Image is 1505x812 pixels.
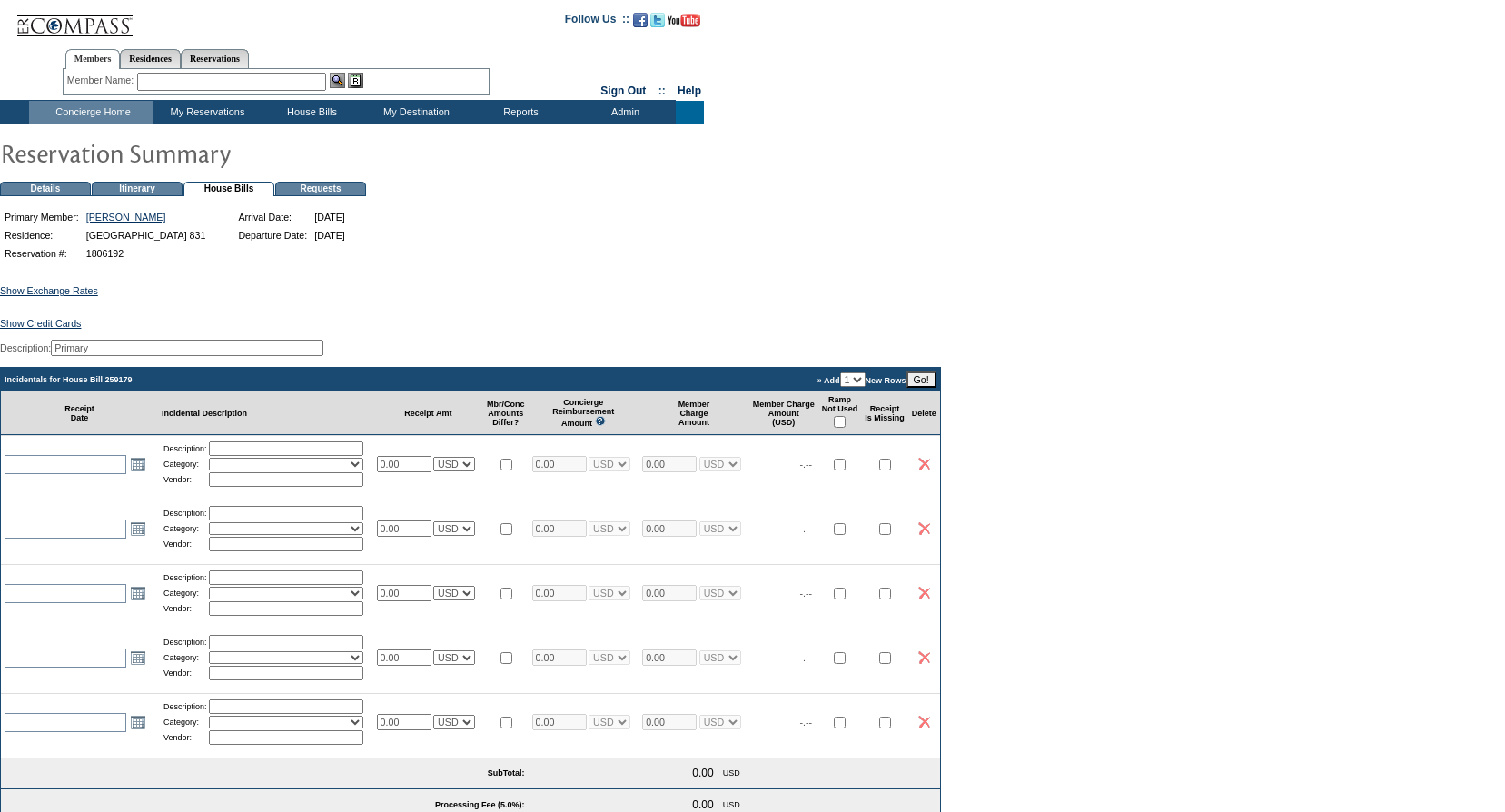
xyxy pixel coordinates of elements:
[163,601,207,616] td: Vendor:
[800,588,813,599] span: -.--
[163,472,207,487] td: Vendor:
[918,458,930,470] img: icon_delete2.gif
[2,227,82,243] td: Residence:
[467,101,571,124] td: Reports
[312,209,348,225] td: [DATE]
[678,84,701,97] a: Help
[529,368,940,391] td: » Add New Rows
[67,73,137,88] div: Member Name:
[163,458,207,470] td: Category:
[362,101,467,124] td: My Destination
[128,712,148,732] a: Open the calendar popup.
[29,101,153,124] td: Concierge Home
[235,209,310,225] td: Arrival Date:
[1,368,529,391] td: Incidentals for House Bill 259179
[2,209,82,225] td: Primary Member:
[163,537,207,551] td: Vendor:
[749,391,818,435] td: Member Charge Amount (USD)
[158,391,373,435] td: Incidental Description
[181,49,249,68] a: Reservations
[668,18,700,29] a: Subscribe to our YouTube Channel
[800,459,813,470] span: -.--
[908,391,940,435] td: Delete
[258,101,362,124] td: House Bills
[595,416,606,426] img: questionMark_lightBlue.gif
[861,391,908,435] td: Receipt Is Missing
[800,717,813,728] span: -.--
[373,391,484,435] td: Receipt Amt
[163,666,207,680] td: Vendor:
[128,583,148,603] a: Open the calendar popup.
[1,758,529,789] td: SubTotal:
[163,506,207,520] td: Description:
[128,648,148,668] a: Open the calendar popup.
[275,182,366,196] td: Requests
[153,101,258,124] td: My Reservations
[235,227,310,243] td: Departure Date:
[312,227,348,243] td: [DATE]
[2,245,82,262] td: Reservation #:
[330,73,345,88] img: View
[600,84,646,97] a: Sign Out
[120,49,181,68] a: Residences
[163,716,207,728] td: Category:
[84,245,209,262] td: 1806192
[650,18,665,29] a: Follow us on Twitter
[163,651,207,664] td: Category:
[163,635,207,649] td: Description:
[163,570,207,585] td: Description:
[163,441,207,456] td: Description:
[65,49,121,69] a: Members
[84,227,209,243] td: [GEOGRAPHIC_DATA] 831
[633,13,648,27] img: Become our fan on Facebook
[163,522,207,535] td: Category:
[1,391,158,435] td: Receipt Date
[639,391,749,435] td: Member Charge Amount
[163,699,207,714] td: Description:
[483,391,529,435] td: Mbr/Conc Amounts Differ?
[918,522,930,535] img: icon_delete2.gif
[918,651,930,664] img: icon_delete2.gif
[918,716,930,728] img: icon_delete2.gif
[800,523,813,534] span: -.--
[86,212,166,223] a: [PERSON_NAME]
[128,519,148,539] a: Open the calendar popup.
[163,730,207,745] td: Vendor:
[348,73,363,88] img: Reservations
[163,587,207,599] td: Category:
[658,84,666,97] span: ::
[565,11,629,33] td: Follow Us ::
[571,101,676,124] td: Admin
[800,652,813,663] span: -.--
[633,18,648,29] a: Become our fan on Facebook
[183,182,274,196] td: House Bills
[818,391,862,435] td: Ramp Not Used
[918,587,930,599] img: icon_delete2.gif
[668,14,700,27] img: Subscribe to our YouTube Channel
[906,371,936,388] input: Go!
[529,391,639,435] td: Concierge Reimbursement Amount
[719,763,744,783] td: USD
[128,454,148,474] a: Open the calendar popup.
[650,13,665,27] img: Follow us on Twitter
[92,182,183,196] td: Itinerary
[688,763,717,783] td: 0.00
